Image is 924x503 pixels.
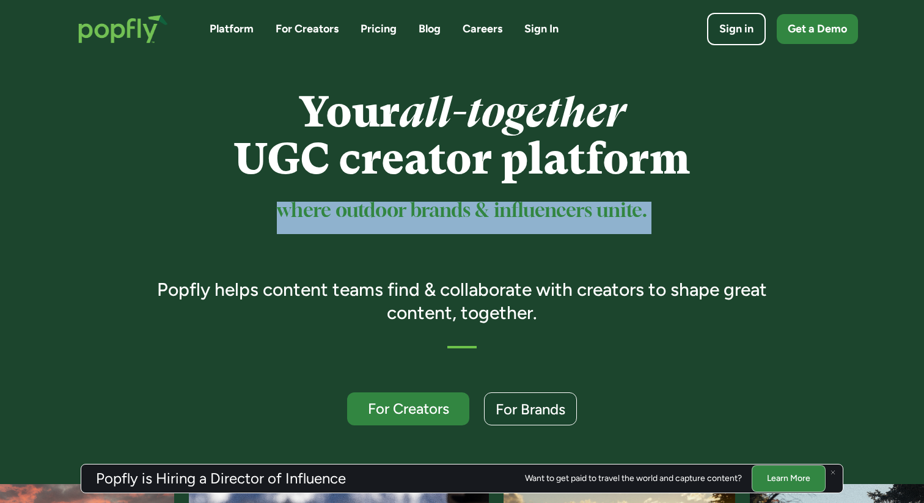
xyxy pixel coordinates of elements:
a: For Creators [276,21,339,37]
a: home [66,2,180,56]
div: For Brands [496,402,565,417]
a: For Creators [347,392,469,425]
a: Pricing [361,21,397,37]
a: Platform [210,21,254,37]
a: Careers [463,21,502,37]
h1: Your UGC creator platform [140,89,785,183]
h3: Popfly helps content teams find & collaborate with creators to shape great content, together. [140,278,785,324]
em: all-together [400,87,625,137]
a: Sign In [524,21,559,37]
div: For Creators [358,401,458,416]
a: Get a Demo [777,14,858,44]
a: For Brands [484,392,577,425]
a: Blog [419,21,441,37]
a: Sign in [707,13,766,45]
h3: Popfly is Hiring a Director of Influence [96,471,346,486]
div: Get a Demo [788,21,847,37]
div: Sign in [719,21,754,37]
a: Learn More [752,465,826,491]
div: Want to get paid to travel the world and capture content? [525,474,742,483]
sup: where outdoor brands & influencers unite. [277,202,647,221]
